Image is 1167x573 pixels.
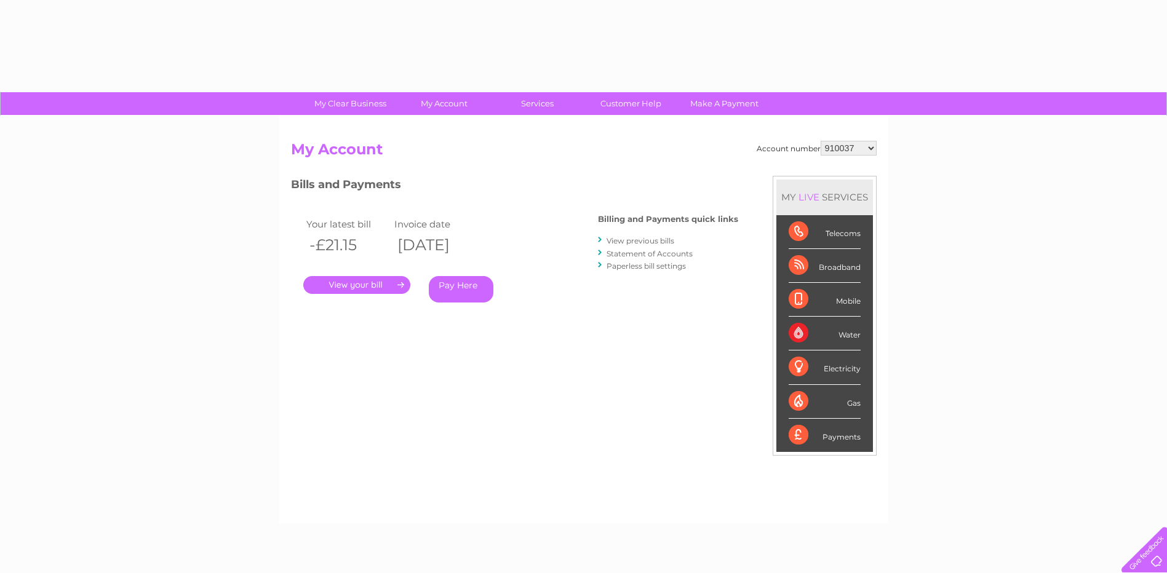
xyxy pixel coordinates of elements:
a: My Account [393,92,495,115]
a: Paperless bill settings [607,261,686,271]
td: Your latest bill [303,216,392,232]
th: -£21.15 [303,232,392,258]
div: Account number [757,141,877,156]
a: Make A Payment [674,92,775,115]
div: Payments [789,419,861,452]
a: My Clear Business [300,92,401,115]
td: Invoice date [391,216,480,232]
div: Gas [789,385,861,419]
div: MY SERVICES [776,180,873,215]
div: Mobile [789,283,861,317]
div: Broadband [789,249,861,283]
div: LIVE [796,191,822,203]
a: Customer Help [580,92,682,115]
th: [DATE] [391,232,480,258]
h4: Billing and Payments quick links [598,215,738,224]
h2: My Account [291,141,877,164]
div: Electricity [789,350,861,384]
a: . [303,276,410,294]
a: Statement of Accounts [607,249,693,258]
a: Pay Here [429,276,493,302]
a: Services [487,92,588,115]
div: Water [789,317,861,350]
a: View previous bills [607,236,674,245]
div: Telecoms [789,215,861,249]
h3: Bills and Payments [291,176,738,197]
